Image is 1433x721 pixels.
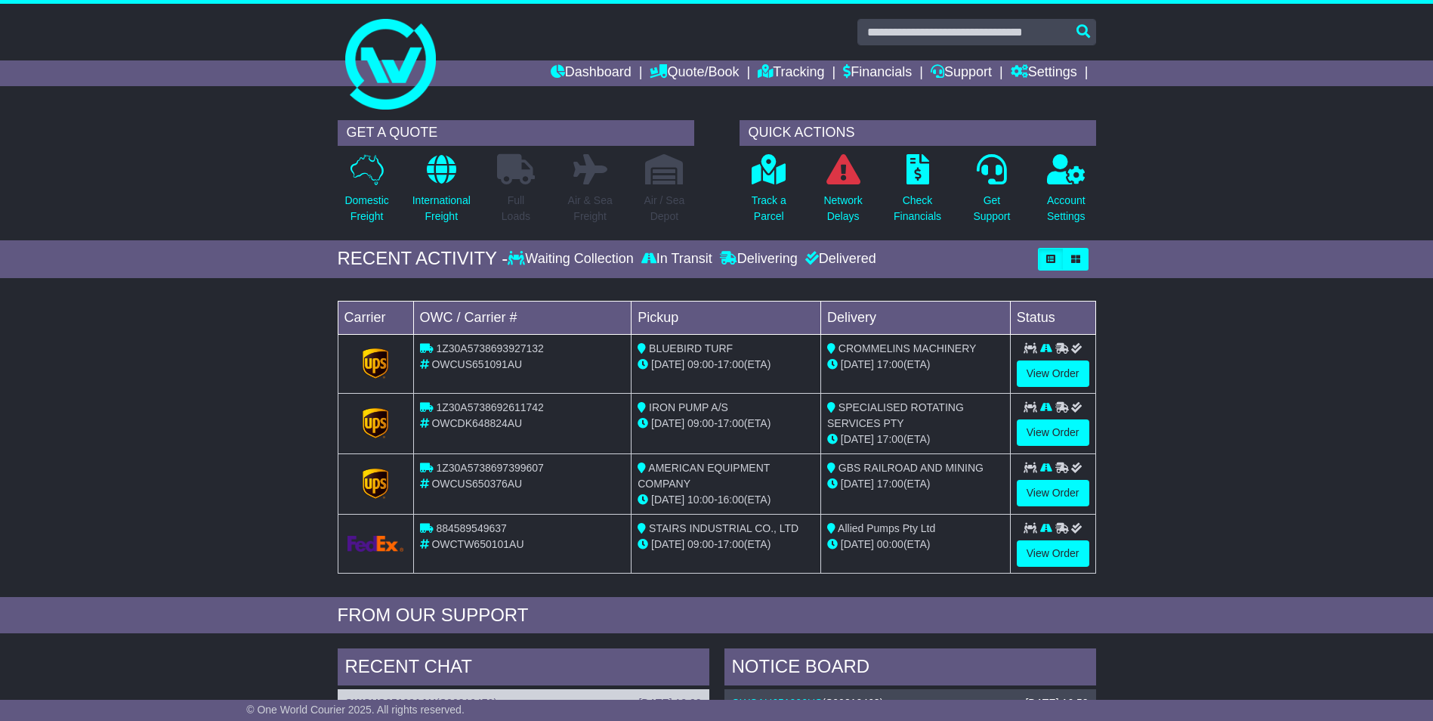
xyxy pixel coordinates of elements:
p: Air & Sea Freight [568,193,613,224]
span: [DATE] [651,494,684,506]
a: InternationalFreight [412,153,471,233]
div: ( ) [345,697,702,710]
span: [DATE] [841,478,874,490]
div: FROM OUR SUPPORT [338,605,1096,627]
div: - (ETA) [638,416,814,432]
a: Settings [1011,60,1077,86]
div: (ETA) [827,537,1004,552]
span: [DATE] [651,358,684,370]
p: Full Loads [497,193,535,224]
span: STAIRS INDUSTRIAL CO., LTD [649,522,798,534]
div: Delivering [716,251,801,268]
div: RECENT CHAT [338,648,709,689]
td: Status [1010,301,1095,334]
a: AccountSettings [1046,153,1086,233]
span: IRON PUMP A/S [649,401,728,413]
div: - (ETA) [638,492,814,508]
span: [DATE] [651,538,684,550]
a: Quote/Book [650,60,739,86]
p: Network Delays [823,193,862,224]
span: CROMMELINS MACHINERY [838,342,977,354]
a: View Order [1017,360,1089,387]
span: 17:00 [877,358,903,370]
img: GetCarrierServiceLogo [363,348,388,379]
div: (ETA) [827,357,1004,373]
div: - (ETA) [638,357,814,373]
a: GetSupport [972,153,1011,233]
p: Check Financials [894,193,941,224]
span: 16:00 [718,494,744,506]
p: Account Settings [1047,193,1086,224]
div: Waiting Collection [508,251,637,268]
span: OWCDK648824AU [431,417,522,429]
span: 17:00 [718,417,744,429]
span: 884589549637 [436,522,506,534]
span: 10:00 [687,494,714,506]
span: OWCUS651091AU [431,358,522,370]
span: 17:00 [877,478,903,490]
div: ( ) [732,697,1089,710]
a: OWCAU651006US [732,697,823,709]
a: View Order [1017,419,1089,446]
span: 17:00 [718,358,744,370]
div: (ETA) [827,432,1004,447]
span: SPECIALISED ROTATING SERVICES PTY [827,401,964,429]
span: © One World Courier 2025. All rights reserved. [246,704,465,716]
div: NOTICE BOARD [724,648,1096,689]
p: International Freight [412,193,471,224]
p: Track a Parcel [752,193,786,224]
span: 1Z30A5738693927132 [436,342,543,354]
td: Delivery [820,301,1010,334]
span: S00310470 [440,697,494,709]
a: NetworkDelays [823,153,863,233]
span: 09:00 [687,417,714,429]
a: View Order [1017,540,1089,567]
a: Tracking [758,60,824,86]
p: Air / Sea Depot [644,193,685,224]
span: [DATE] [651,417,684,429]
img: GetCarrierServiceLogo [363,469,388,499]
td: Pickup [632,301,821,334]
a: Dashboard [551,60,632,86]
img: GetCarrierServiceLogo [347,536,404,552]
div: GET A QUOTE [338,120,694,146]
div: In Transit [638,251,716,268]
div: RECENT ACTIVITY - [338,248,508,270]
span: OWCTW650101AU [431,538,523,550]
span: [DATE] [841,433,874,445]
div: QUICK ACTIONS [740,120,1096,146]
span: [DATE] [841,538,874,550]
a: View Order [1017,480,1089,506]
a: DomesticFreight [344,153,389,233]
a: Track aParcel [751,153,787,233]
span: 1Z30A5738692611742 [436,401,543,413]
div: - (ETA) [638,537,814,552]
span: BLUEBIRD TURF [649,342,733,354]
span: AMERICAN EQUIPMENT COMPANY [638,462,770,490]
span: [DATE] [841,358,874,370]
span: 17:00 [877,433,903,445]
span: 09:00 [687,538,714,550]
span: GBS RAILROAD AND MINING [838,462,984,474]
td: OWC / Carrier # [413,301,632,334]
a: Financials [843,60,912,86]
span: 00:00 [877,538,903,550]
div: [DATE] 16:52 [1025,697,1088,710]
span: S00310468 [826,697,880,709]
a: OWCUS651091AU [345,697,437,709]
img: GetCarrierServiceLogo [363,408,388,438]
div: Delivered [801,251,876,268]
a: CheckFinancials [893,153,942,233]
div: (ETA) [827,476,1004,492]
span: Allied Pumps Pty Ltd [838,522,935,534]
td: Carrier [338,301,413,334]
span: OWCUS650376AU [431,478,522,490]
span: 1Z30A5738697399607 [436,462,543,474]
a: Support [931,60,992,86]
div: [DATE] 12:20 [638,697,701,710]
span: 09:00 [687,358,714,370]
span: 17:00 [718,538,744,550]
p: Domestic Freight [344,193,388,224]
p: Get Support [973,193,1010,224]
